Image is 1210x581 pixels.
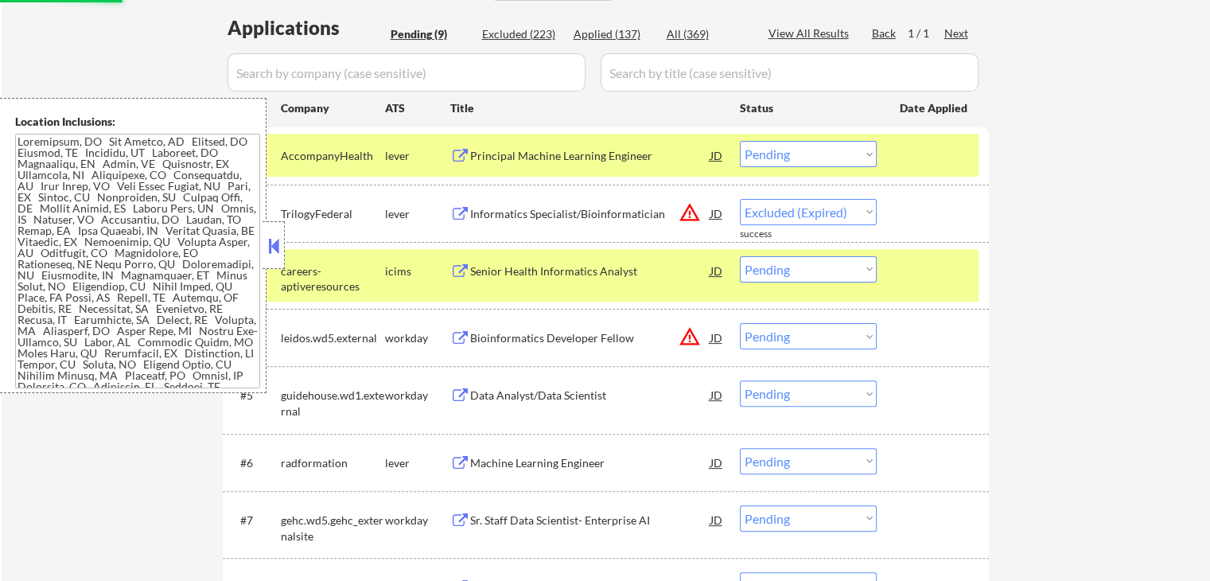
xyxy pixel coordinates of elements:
div: Informatics Specialist/Bioinformatician [470,206,710,222]
input: Search by title (case sensitive) [601,53,979,92]
input: Search by company (case sensitive) [228,53,586,92]
div: Status [740,93,877,122]
div: Data Analyst/Data Scientist [470,388,710,404]
div: #7 [240,513,268,528]
div: radformation [281,455,385,471]
div: Sr. Staff Data Scientist- Enterprise AI [470,513,710,528]
div: success [740,228,803,241]
div: JD [709,380,725,409]
div: Applications [228,18,385,37]
div: JD [709,505,725,534]
div: JD [709,199,725,228]
div: Back [872,25,897,41]
div: JD [709,323,725,352]
div: 1 / 1 [908,25,944,41]
div: lever [385,148,450,164]
div: JD [709,256,725,285]
button: warning_amber [679,201,701,224]
div: workday [385,513,450,528]
div: JD [709,448,725,477]
div: leidos.wd5.external [281,330,385,346]
button: warning_amber [679,326,701,348]
div: View All Results [768,25,854,41]
div: Date Applied [900,100,970,116]
div: workday [385,330,450,346]
div: Senior Health Informatics Analyst [470,263,710,279]
div: JD [709,141,725,170]
div: All (369) [667,26,746,42]
div: Applied (137) [574,26,653,42]
div: Bioinformatics Developer Fellow [470,330,710,346]
div: Location Inclusions: [15,114,260,130]
div: Title [450,100,725,116]
div: Company [281,100,385,116]
div: gehc.wd5.gehc_externalsite [281,513,385,544]
div: Excluded (223) [482,26,562,42]
div: Principal Machine Learning Engineer [470,148,710,164]
div: lever [385,455,450,471]
div: icims [385,263,450,279]
div: TrilogyFederal [281,206,385,222]
div: Next [944,25,970,41]
div: #6 [240,455,268,471]
div: guidehouse.wd1.external [281,388,385,419]
div: careers-aptiveresources [281,263,385,294]
div: ATS [385,100,450,116]
div: #5 [240,388,268,404]
div: Machine Learning Engineer [470,455,710,471]
div: lever [385,206,450,222]
div: AccompanyHealth [281,148,385,164]
div: Pending (9) [391,26,470,42]
div: workday [385,388,450,404]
